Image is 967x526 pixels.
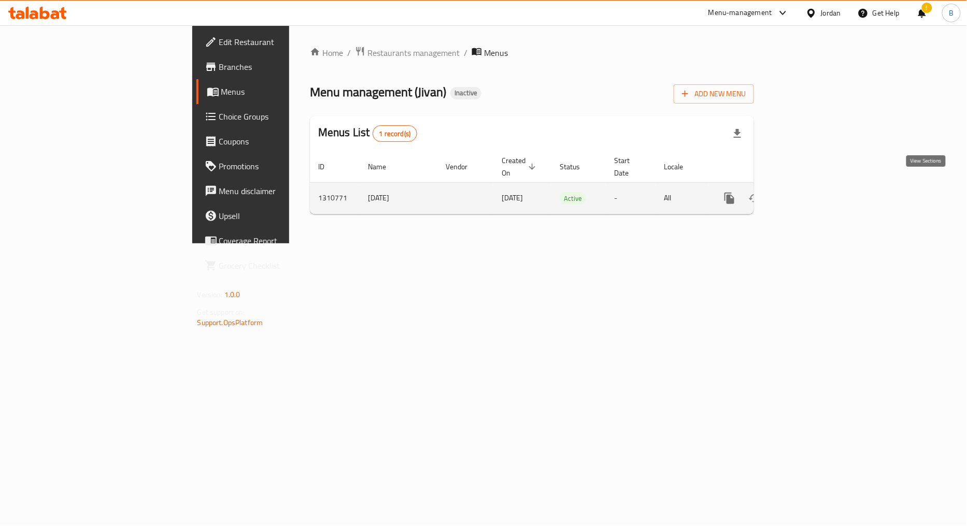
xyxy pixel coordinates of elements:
[318,160,338,173] span: ID
[606,182,656,214] td: -
[196,203,354,228] a: Upsell
[196,104,354,129] a: Choice Groups
[560,193,586,204] span: Active
[664,160,696,173] span: Locale
[367,47,460,59] span: Restaurants management
[709,151,825,183] th: Actions
[219,61,346,73] span: Branches
[219,160,346,172] span: Promotions
[310,80,446,104] span: Menu management ( Jivan )
[708,7,772,19] div: Menu-management
[219,110,346,123] span: Choice Groups
[614,154,643,179] span: Start Date
[197,288,223,301] span: Version:
[821,7,841,19] div: Jordan
[656,182,709,214] td: All
[310,151,825,214] table: enhanced table
[224,288,240,301] span: 1.0.0
[196,30,354,54] a: Edit Restaurant
[196,54,354,79] a: Branches
[674,84,754,104] button: Add New Menu
[318,125,417,142] h2: Menus List
[197,316,263,329] a: Support.OpsPlatform
[742,186,767,211] button: Change Status
[221,85,346,98] span: Menus
[197,305,245,319] span: Get support on:
[219,235,346,247] span: Coverage Report
[446,160,481,173] span: Vendor
[502,154,539,179] span: Created On
[373,125,418,142] div: Total records count
[484,47,508,59] span: Menus
[196,179,354,203] a: Menu disclaimer
[360,182,437,214] td: [DATE]
[219,259,346,272] span: Grocery Checklist
[560,192,586,204] div: Active
[450,87,481,99] div: Inactive
[196,129,354,154] a: Coupons
[219,36,346,48] span: Edit Restaurant
[373,129,417,139] span: 1 record(s)
[196,228,354,253] a: Coverage Report
[355,46,460,60] a: Restaurants management
[464,47,467,59] li: /
[502,191,523,204] span: [DATE]
[560,160,593,173] span: Status
[368,160,400,173] span: Name
[725,121,750,146] div: Export file
[219,185,346,197] span: Menu disclaimer
[682,87,746,100] span: Add New Menu
[310,46,754,60] nav: breadcrumb
[949,7,954,19] span: B
[196,253,354,278] a: Grocery Checklist
[450,89,481,97] span: Inactive
[219,210,346,222] span: Upsell
[196,154,354,179] a: Promotions
[219,135,346,148] span: Coupons
[717,186,742,211] button: more
[196,79,354,104] a: Menus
